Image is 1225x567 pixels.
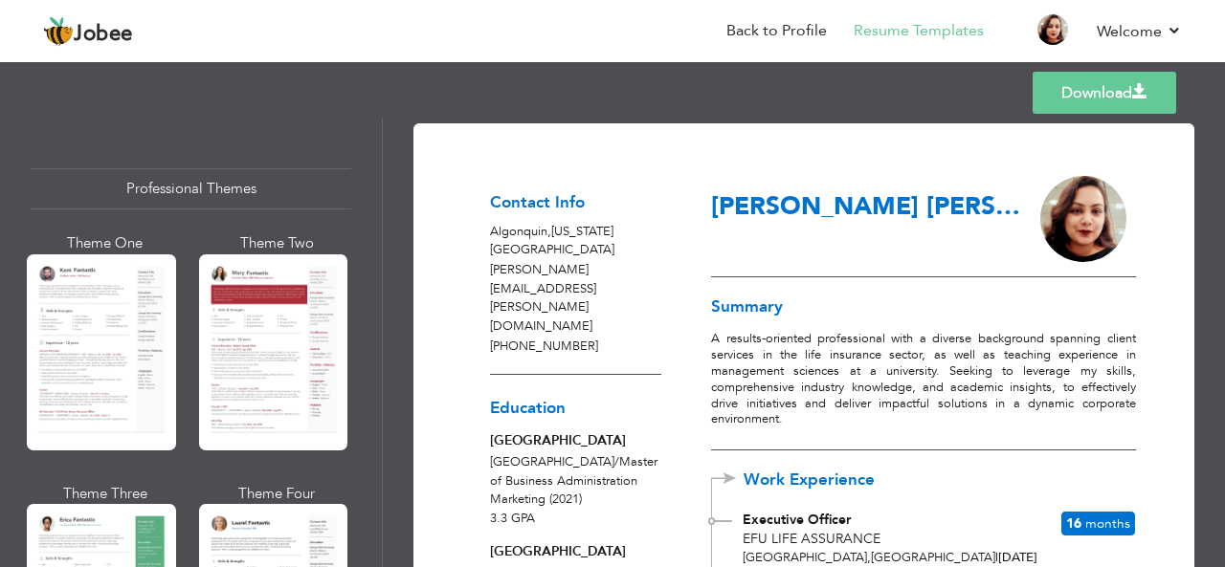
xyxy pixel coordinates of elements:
span: Marketing [490,491,546,508]
a: Jobee [43,16,133,47]
span: , [547,223,551,240]
a: Back to Profile [726,20,827,42]
div: Theme Four [203,484,352,504]
div: Theme One [31,233,180,253]
span: [GEOGRAPHIC_DATA] Master of Business Administration [490,453,657,490]
div: Theme Two [203,233,352,253]
span: Executive Officer [743,511,851,529]
div: Professional Themes [31,168,351,209]
span: 16 [1066,514,1081,533]
span: / [614,453,619,470]
div: Theme Three [31,484,180,504]
span: , [867,549,871,566]
img: Profile Img [1037,14,1068,45]
p: A results-oriented professional with a diverse background spanning client services in the life in... [711,331,1136,427]
a: Download [1033,72,1176,114]
p: [PERSON_NAME][EMAIL_ADDRESS][PERSON_NAME][DOMAIN_NAME] [490,261,661,336]
a: Welcome [1097,20,1182,43]
span: | [995,549,998,566]
span: Months [1085,514,1130,533]
div: [GEOGRAPHIC_DATA] [490,431,661,451]
span: Jobee [74,24,133,45]
span: [GEOGRAPHIC_DATA] [GEOGRAPHIC_DATA] [743,549,995,566]
h3: Education [490,400,661,418]
h3: Summary [711,298,1136,316]
a: Resume Templates [854,20,984,42]
span: Work Experience [744,471,905,490]
span: (2021) [549,491,582,508]
span: EFU Life Assurance [743,530,880,548]
span: 3.3 GPA [490,510,535,527]
p: Algonquin [US_STATE] [GEOGRAPHIC_DATA] [490,223,661,260]
img: jobee.io [43,16,74,47]
h3: [PERSON_NAME] [PERSON_NAME] [711,193,1030,223]
p: [PHONE_NUMBER] [490,338,661,357]
div: [GEOGRAPHIC_DATA] [490,542,661,562]
h3: Contact Info [490,194,661,212]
